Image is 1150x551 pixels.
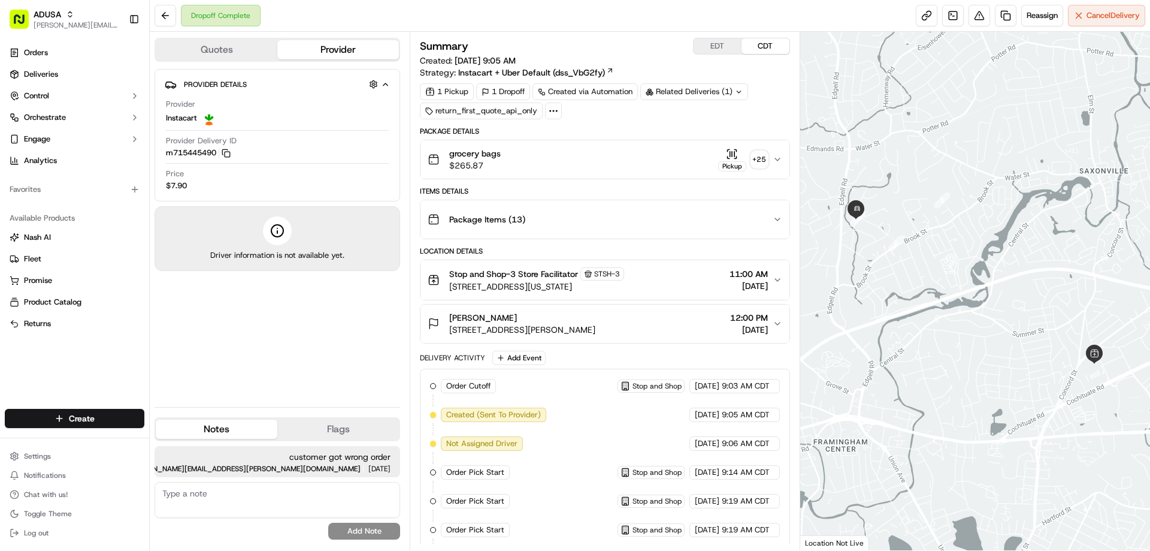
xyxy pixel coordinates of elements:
[166,147,231,158] button: m715445490
[751,151,768,168] div: + 25
[5,5,124,34] button: ADUSA[PERSON_NAME][EMAIL_ADDRESS][PERSON_NAME][DOMAIN_NAME]
[446,467,504,478] span: Order Pick Start
[455,55,516,66] span: [DATE] 9:05 AM
[730,324,768,336] span: [DATE]
[5,130,144,149] button: Engage
[718,161,746,171] div: Pickup
[5,86,144,106] button: Control
[722,525,770,535] span: 9:19 AM CDT
[10,232,140,243] a: Nash AI
[24,69,58,80] span: Deliveries
[420,186,789,196] div: Items Details
[420,103,543,119] div: return_first_quote_api_only
[449,159,501,171] span: $265.87
[1021,5,1063,26] button: Reassign
[722,410,770,420] span: 9:05 AM CDT
[5,314,144,333] button: Returns
[5,228,144,247] button: Nash AI
[718,148,768,171] button: Pickup+25
[24,451,51,461] span: Settings
[5,151,144,170] a: Analytics
[449,268,578,280] span: Stop and Shop-3 Store Facilitator
[10,254,140,264] a: Fleet
[5,293,144,312] button: Product Catalog
[730,312,768,324] span: 12:00 PM
[5,65,144,84] a: Deliveries
[446,410,541,420] span: Created (Sent To Provider)
[10,297,140,308] a: Product Catalog
[165,74,390,94] button: Provider Details
[420,353,485,363] div: Delivery Activity
[420,200,789,239] button: Package Items (13)
[24,47,48,58] span: Orders
[449,281,624,293] span: [STREET_ADDRESS][US_STATE]
[446,496,504,507] span: Order Pick Start
[694,38,742,54] button: EDT
[695,525,719,535] span: [DATE]
[128,465,361,472] span: [PERSON_NAME][EMAIL_ADDRESS][PERSON_NAME][DOMAIN_NAME]
[5,209,144,228] div: Available Products
[695,438,719,449] span: [DATE]
[640,83,748,100] div: Related Deliveries (1)
[850,211,865,227] div: 3
[492,351,546,365] button: Add Event
[5,271,144,290] button: Promise
[632,468,682,477] span: Stop and Shop
[718,148,746,171] button: Pickup
[1087,10,1140,21] span: Cancel Delivery
[164,451,391,463] span: customer got wrong order
[166,99,195,110] span: Provider
[449,312,517,324] span: [PERSON_NAME]
[800,535,869,550] div: Location Not Live
[24,134,50,144] span: Engage
[166,136,237,146] span: Provider Delivery ID
[695,496,719,507] span: [DATE]
[730,280,768,292] span: [DATE]
[5,180,144,199] div: Favorites
[24,297,81,308] span: Product Catalog
[10,318,140,329] a: Returns
[420,83,474,100] div: 1 Pickup
[449,147,501,159] span: grocery bags
[10,275,140,286] a: Promise
[632,381,682,391] span: Stop and Shop
[695,381,719,392] span: [DATE]
[24,155,57,166] span: Analytics
[5,467,144,484] button: Notifications
[695,467,719,478] span: [DATE]
[632,496,682,506] span: Stop and Shop
[722,381,770,392] span: 9:03 AM CDT
[449,324,595,336] span: [STREET_ADDRESS][PERSON_NAME]
[184,80,247,89] span: Provider Details
[24,91,49,101] span: Control
[446,525,504,535] span: Order Pick Start
[934,192,950,208] div: 1
[24,471,66,480] span: Notifications
[202,111,216,125] img: profile_instacart_ahold_partner.png
[166,168,184,179] span: Price
[695,410,719,420] span: [DATE]
[24,490,68,499] span: Chat with us!
[156,420,277,439] button: Notes
[532,83,638,100] a: Created via Automation
[730,268,768,280] span: 11:00 AM
[34,8,61,20] span: ADUSA
[5,108,144,127] button: Orchestrate
[368,465,391,472] span: [DATE]
[156,40,277,59] button: Quotes
[420,260,789,300] button: Stop and Shop-3 Store FacilitatorSTSH-3[STREET_ADDRESS][US_STATE]11:00 AM[DATE]
[458,67,614,79] a: Instacart + Uber Default (dss_VbG2fy)
[722,438,770,449] span: 9:06 AM CDT
[5,409,144,428] button: Create
[24,509,72,519] span: Toggle Theme
[5,525,144,541] button: Log out
[5,249,144,269] button: Fleet
[24,232,51,243] span: Nash AI
[722,496,770,507] span: 9:19 AM CDT
[34,20,119,30] button: [PERSON_NAME][EMAIL_ADDRESS][PERSON_NAME][DOMAIN_NAME]
[24,254,41,264] span: Fleet
[742,38,789,54] button: CDT
[722,467,770,478] span: 9:14 AM CDT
